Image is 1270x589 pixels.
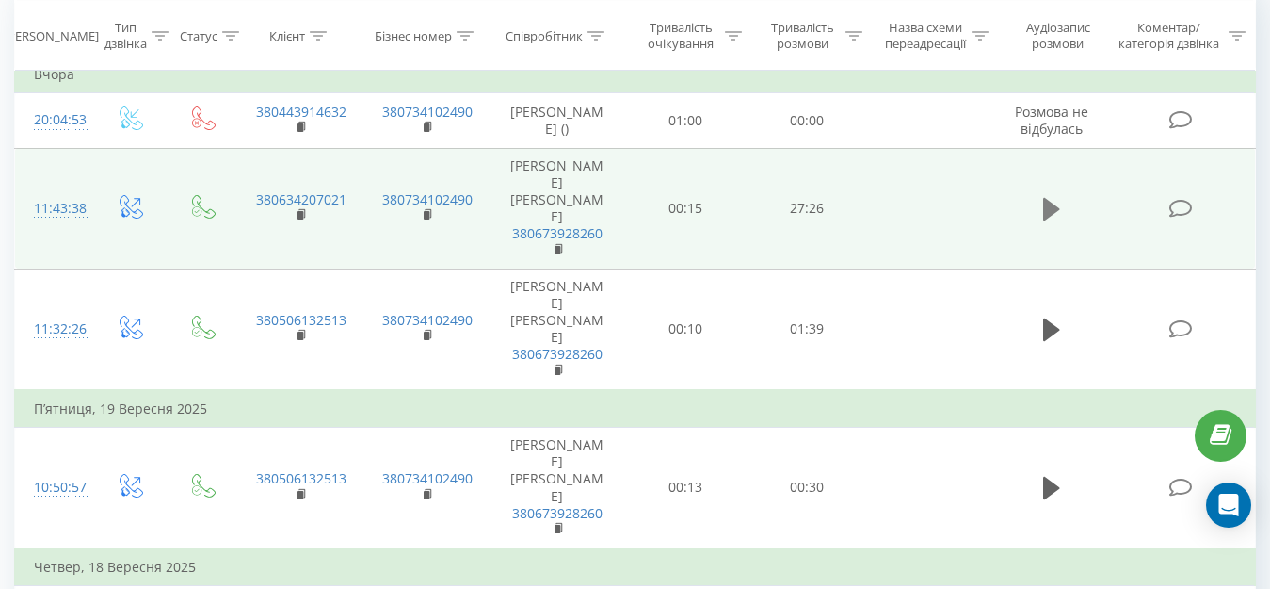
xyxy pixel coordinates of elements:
div: Тип дзвінка [104,20,147,52]
a: 380673928260 [512,504,603,522]
td: Вчора [15,56,1256,93]
td: [PERSON_NAME] () [490,93,625,148]
div: [PERSON_NAME] [4,27,99,43]
td: 00:30 [747,428,868,549]
a: 380443914632 [256,103,346,121]
a: 380634207021 [256,190,346,208]
a: 380673928260 [512,345,603,363]
div: Коментар/категорія дзвінка [1114,20,1224,52]
td: 00:15 [625,148,747,269]
div: Клієнт [269,27,305,43]
td: [PERSON_NAME] [PERSON_NAME] [490,148,625,269]
a: 380506132513 [256,469,346,487]
div: Співробітник [506,27,583,43]
td: 01:39 [747,269,868,390]
div: 11:43:38 [34,190,73,227]
div: Тривалість розмови [764,20,842,52]
a: 380734102490 [382,190,473,208]
a: 380506132513 [256,311,346,329]
td: П’ятниця, 19 Вересня 2025 [15,390,1256,428]
div: Бізнес номер [375,27,452,43]
div: Тривалість очікування [642,20,720,52]
div: Статус [180,27,217,43]
div: 20:04:53 [34,102,73,139]
span: Розмова не відбулась [1015,103,1088,138]
td: [PERSON_NAME] [PERSON_NAME] [490,428,625,549]
a: 380734102490 [382,311,473,329]
div: 11:32:26 [34,311,73,348]
td: [PERSON_NAME] [PERSON_NAME] [490,269,625,390]
td: Четвер, 18 Вересня 2025 [15,548,1256,586]
div: Open Intercom Messenger [1206,483,1251,528]
td: 00:13 [625,428,747,549]
div: 10:50:57 [34,469,73,506]
td: 27:26 [747,148,868,269]
a: 380734102490 [382,469,473,487]
a: 380673928260 [512,224,603,242]
div: Аудіозапис розмови [1010,20,1105,52]
td: 00:00 [747,93,868,148]
td: 01:00 [625,93,747,148]
td: 00:10 [625,269,747,390]
div: Назва схеми переадресації [884,20,967,52]
a: 380734102490 [382,103,473,121]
